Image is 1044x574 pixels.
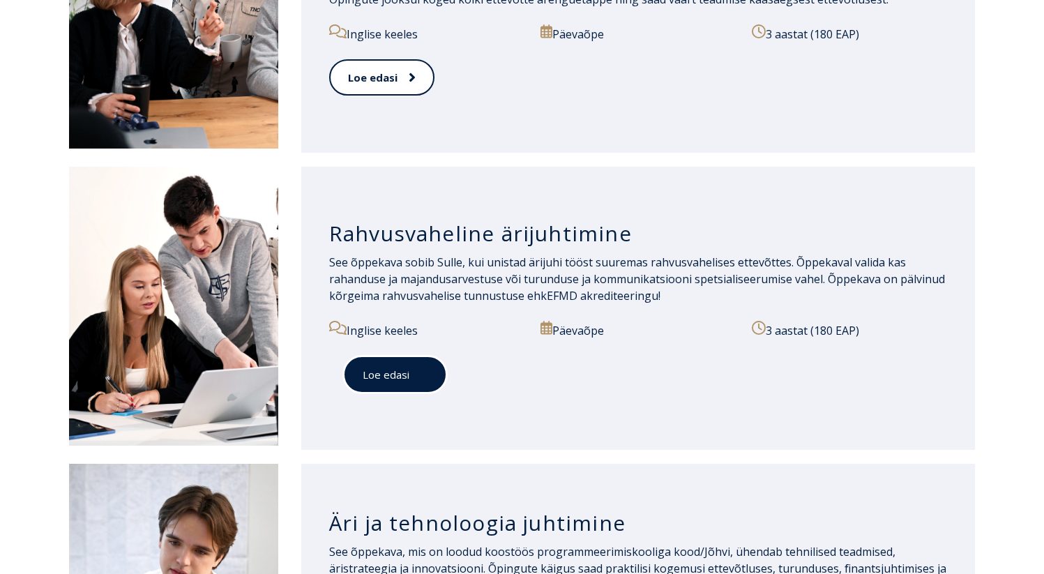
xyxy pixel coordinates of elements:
p: Inglise keeles [329,24,524,43]
p: Päevaõpe [540,321,736,339]
h3: Rahvusvaheline ärijuhtimine [329,220,948,247]
p: 3 aastat (180 EAP) [752,321,947,339]
a: Loe edasi [329,59,434,96]
h3: Äri ja tehnoloogia juhtimine [329,510,948,536]
p: Päevaõpe [540,24,736,43]
span: See õppekava sobib Sulle, kui unistad ärijuhi tööst suuremas rahvusvahelises ettevõttes. Õppekava... [329,255,945,303]
a: Loe edasi [343,356,447,394]
img: Rahvusvaheline ärijuhtimine [69,167,278,446]
p: 3 aastat (180 EAP) [752,24,933,43]
a: EFMD akrediteeringu [547,288,658,303]
p: Inglise keeles [329,321,524,339]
